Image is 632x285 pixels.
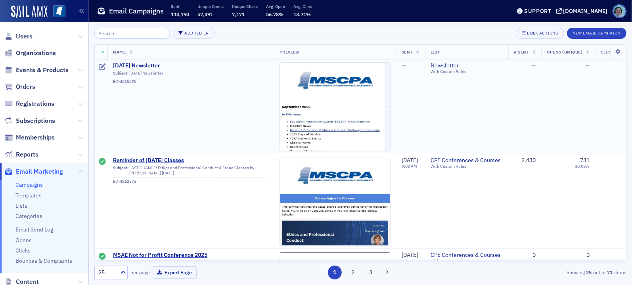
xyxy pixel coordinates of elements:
[266,11,283,17] span: 56.78%
[99,158,106,166] div: Sent
[431,157,503,164] a: CPE Conferences & Courses
[266,4,285,9] p: Avg. Open
[113,71,268,78] div: [DATE] Newsletter
[16,49,56,57] span: Organizations
[113,165,268,178] div: LAST CHANCE: Ethics and Professional Conduct & Fraud Classes by [PERSON_NAME] [DATE]
[15,237,32,244] a: Opens
[556,8,611,14] button: [DOMAIN_NAME]
[113,79,268,84] div: EC-4265295
[113,49,126,55] span: Name
[402,49,413,55] span: Sent
[113,252,268,259] a: MSAE Not for Profit Conference 2025
[173,28,215,39] button: Add Filter
[524,8,552,15] div: Support
[15,192,42,199] a: Templates
[53,5,65,17] img: SailAMX
[280,49,300,55] span: Preview
[197,11,213,17] span: 57,491
[98,268,116,277] div: 25
[16,66,69,75] span: Events & Products
[431,49,440,55] span: List
[402,251,418,258] span: [DATE]
[4,66,69,75] a: Events & Products
[15,247,31,254] a: Clicks
[455,269,626,276] div: Showing out of items
[514,157,536,164] div: 2,430
[402,163,417,169] time: 9:03 AM
[153,266,197,279] button: Export Page
[15,226,53,233] a: Email Send Log
[547,49,582,55] span: Opens (Unique)
[109,6,164,16] h1: Email Campaigns
[15,212,42,220] a: Categories
[431,69,503,74] div: With Custom Rules
[16,133,55,142] span: Memberships
[586,252,590,259] div: 0
[94,28,170,39] input: Search…
[15,257,72,264] a: Bounces & Complaints
[527,31,558,35] div: Bulk Actions
[514,49,529,55] span: # Sent
[606,269,614,276] strong: 71
[4,150,38,159] a: Reports
[613,4,626,18] span: Profile
[4,133,55,142] a: Memberships
[171,4,189,9] p: Sent
[130,269,150,276] label: per page
[48,5,65,19] a: View Homepage
[585,62,590,69] span: —
[431,252,503,259] a: CPE Conferences & Courses
[431,258,503,264] div: With Custom Rules
[575,164,590,169] div: 30.08%
[431,62,503,69] a: Newsletter
[16,150,38,159] span: Reports
[346,266,360,279] button: 2
[99,63,106,71] div: Draft
[585,269,593,276] strong: 25
[99,253,106,261] div: Sent
[4,32,33,41] a: Users
[531,62,536,69] span: —
[514,252,536,259] div: 0
[16,32,33,41] span: Users
[402,258,419,264] time: 10:27 AM
[232,4,258,9] p: Unique Clicks
[328,266,342,279] button: 1
[232,11,245,17] span: 7,171
[431,164,503,169] div: With Custom Rules
[402,62,406,69] span: —
[171,11,189,17] span: 110,790
[11,6,48,18] img: SailAMX
[567,28,626,39] button: New Email Campaign
[567,29,626,36] a: New Email Campaign
[113,71,128,76] span: Subject:
[4,82,35,91] a: Orders
[580,157,590,164] div: 731
[4,117,55,125] a: Subscriptions
[563,8,608,15] div: [DOMAIN_NAME]
[293,11,311,17] span: 13.71%
[15,181,43,188] a: Campaigns
[113,165,128,176] span: Subject:
[4,167,63,176] a: Email Marketing
[4,99,54,108] a: Registrations
[364,266,378,279] button: 3
[16,117,55,125] span: Subscriptions
[516,28,564,39] button: Bulk Actions
[402,157,418,164] span: [DATE]
[113,157,268,164] span: Reminder of [DATE] Classes
[15,202,27,209] a: Lists
[113,179,268,184] div: EC-4262376
[113,62,268,69] a: [DATE] Newsletter
[16,82,35,91] span: Orders
[16,167,63,176] span: Email Marketing
[16,99,54,108] span: Registrations
[4,49,56,57] a: Organizations
[197,4,224,9] p: Unique Opens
